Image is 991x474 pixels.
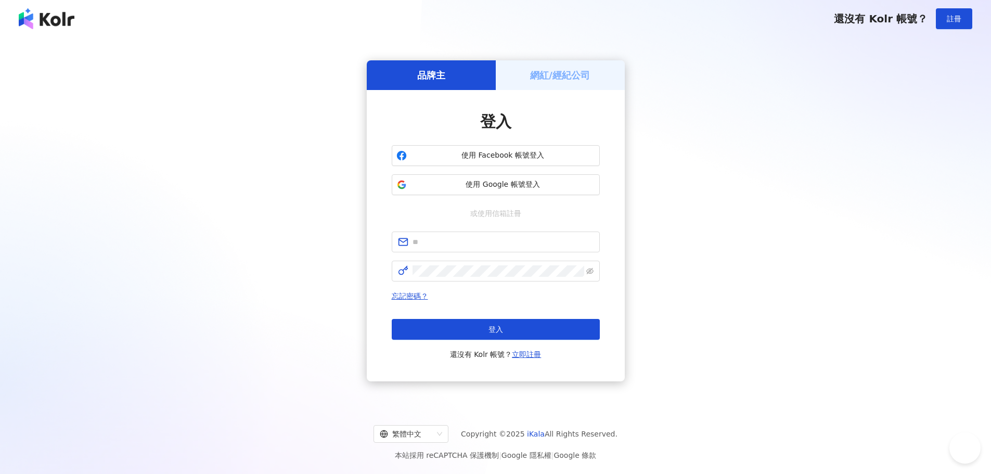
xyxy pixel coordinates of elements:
[551,451,554,459] span: |
[586,267,594,275] span: eye-invisible
[499,451,501,459] span: |
[554,451,596,459] a: Google 條款
[395,449,596,462] span: 本站採用 reCAPTCHA 保護機制
[936,8,972,29] button: 註冊
[392,319,600,340] button: 登入
[450,348,542,361] span: 還沒有 Kolr 帳號？
[411,150,595,161] span: 使用 Facebook 帳號登入
[512,350,541,358] a: 立即註冊
[530,69,590,82] h5: 網紅/經紀公司
[19,8,74,29] img: logo
[834,12,928,25] span: 還沒有 Kolr 帳號？
[949,432,981,464] iframe: Help Scout Beacon - Open
[392,174,600,195] button: 使用 Google 帳號登入
[463,208,529,219] span: 或使用信箱註冊
[417,69,445,82] h5: 品牌主
[527,430,545,438] a: iKala
[380,426,433,442] div: 繁體中文
[501,451,551,459] a: Google 隱私權
[392,145,600,166] button: 使用 Facebook 帳號登入
[488,325,503,334] span: 登入
[411,180,595,190] span: 使用 Google 帳號登入
[461,428,617,440] span: Copyright © 2025 All Rights Reserved.
[480,112,511,131] span: 登入
[392,292,428,300] a: 忘記密碼？
[947,15,961,23] span: 註冊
